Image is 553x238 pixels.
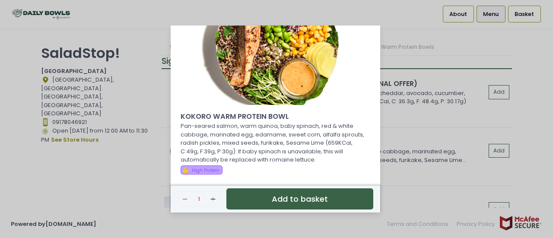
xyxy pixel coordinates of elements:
[182,166,189,174] span: 💪
[181,111,323,122] span: KOKORO WARM PROTEIN BOWL
[181,122,371,164] p: Pan-seared salmon, warm quinoa, baby spinach, red & white cabbage, marinated egg, edamame, sweet ...
[226,188,373,209] button: Add to basket
[192,167,219,174] span: High Protein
